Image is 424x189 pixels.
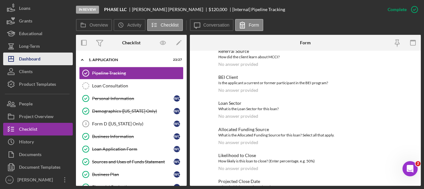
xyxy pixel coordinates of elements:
div: Likelihood to Close [218,153,392,158]
button: Product Templates [3,78,73,91]
button: Long-Term [3,40,73,53]
button: Educational [3,27,73,40]
div: BEI Client [218,75,392,80]
a: 3Form D ([US_STATE] Only)WC [79,117,184,130]
div: Project Overview [19,110,53,124]
div: Business Information [92,134,174,139]
a: Business InformationWC [79,130,184,143]
div: Grants [19,15,32,29]
div: Loan Application Form [92,147,174,152]
span: 2 [415,161,421,166]
div: How did the client learn about MCCI? [218,54,392,60]
label: Conversation [203,22,230,28]
div: In Review [76,6,99,14]
div: Is the applicant a current or former participant in the BEI program? [218,80,392,86]
div: Long-Term [19,40,40,54]
a: Loan Application FormWC [79,143,184,155]
a: Sources and Uses of Funds StatementWC [79,155,184,168]
button: Checklist [147,19,183,31]
div: Demographics ([US_STATE] Only) [92,109,174,114]
span: $120,000 [209,7,227,12]
button: Overview [76,19,112,31]
a: Pipeline Tracking [79,67,184,79]
label: Checklist [161,22,179,28]
div: Projected Close Date [218,179,392,184]
div: History [19,135,34,150]
div: Clients [19,65,33,79]
div: Loan Consultation [92,83,183,88]
a: Dashboard [3,53,73,65]
button: AJ[PERSON_NAME] [3,173,73,186]
a: Business PlanWC [79,168,184,181]
div: No answer provided [218,88,258,93]
iframe: Intercom live chat [402,161,418,176]
div: What is the Loan Sector for this loan? [218,106,392,112]
div: Allocated Funding Source [218,127,392,132]
div: W C [174,108,180,114]
div: Personal Information [92,96,174,101]
div: W C [174,171,180,178]
div: W C [174,133,180,140]
a: Demographics ([US_STATE] Only)WC [79,105,184,117]
div: [PERSON_NAME] [PERSON_NAME] [132,7,209,12]
div: Product Templates [19,78,56,92]
label: Form [249,22,259,28]
div: Loan Sector [218,101,392,106]
div: How likely is this loan to close? (Enter percentage, e.g. 50%) [218,158,392,164]
div: No answer provided [218,114,258,119]
div: Referral Source [218,49,392,54]
div: No answer provided [218,140,258,145]
button: Activity [114,19,145,31]
div: Checklist [19,123,37,137]
div: [PERSON_NAME] [16,173,57,188]
div: No answer provided [218,62,258,67]
button: Clients [3,65,73,78]
b: PHASE LLC [104,7,127,12]
a: Personal InformationWC [79,92,184,105]
button: Grants [3,15,73,27]
div: 1. Application [89,58,166,62]
div: Pipeline Tracking [92,71,183,76]
div: W C [174,121,180,127]
button: Document Templates [3,161,73,173]
div: Document Templates [19,161,60,175]
button: Project Overview [3,110,73,123]
button: Checklist [3,123,73,135]
div: Dashboard [19,53,41,67]
div: Documents [19,148,41,162]
tspan: 3 [85,122,87,126]
text: AJ [8,178,11,182]
div: W C [174,95,180,102]
div: No answer provided [218,166,258,171]
div: W C [174,146,180,152]
div: Form [300,40,311,45]
button: Complete [381,3,421,16]
button: History [3,135,73,148]
label: Activity [127,22,141,28]
div: What is the Allocated Funding Source for this loan? Select all that apply. [218,132,392,138]
button: Loans [3,2,73,15]
a: Loan Consultation [79,79,184,92]
div: Educational [19,27,42,41]
div: W C [174,159,180,165]
div: Complete [388,3,407,16]
button: Documents [3,148,73,161]
div: Sources and Uses of Funds Statement [92,159,174,164]
label: Overview [90,22,108,28]
button: Conversation [190,19,234,31]
button: People [3,98,73,110]
div: Checklist [122,40,140,45]
div: Business Plan [92,172,174,177]
div: [Internal] Pipeline Tracking [232,7,285,12]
